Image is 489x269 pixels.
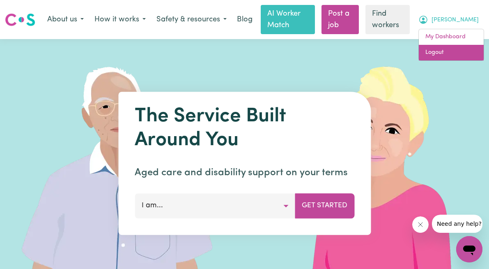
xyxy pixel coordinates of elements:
button: About us [42,11,89,28]
h1: The Service Built Around You [135,105,354,152]
button: Get Started [295,194,354,218]
span: [PERSON_NAME] [432,16,479,25]
iframe: Button to launch messaging window [456,236,482,262]
button: My Account [413,11,484,28]
div: My Account [418,29,484,60]
p: Aged care and disability support on your terms [135,166,354,181]
a: AI Worker Match [261,5,315,34]
a: Find workers [365,5,410,34]
a: Logout [419,45,484,60]
a: My Dashboard [419,29,484,45]
button: How it works [89,11,151,28]
img: Careseekers logo [5,12,35,27]
a: Blog [232,11,257,29]
a: Post a job [321,5,359,34]
a: Careseekers logo [5,10,35,29]
button: Safety & resources [151,11,232,28]
button: I am... [135,194,295,218]
iframe: Close message [412,216,429,233]
iframe: Message from company [432,215,482,233]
